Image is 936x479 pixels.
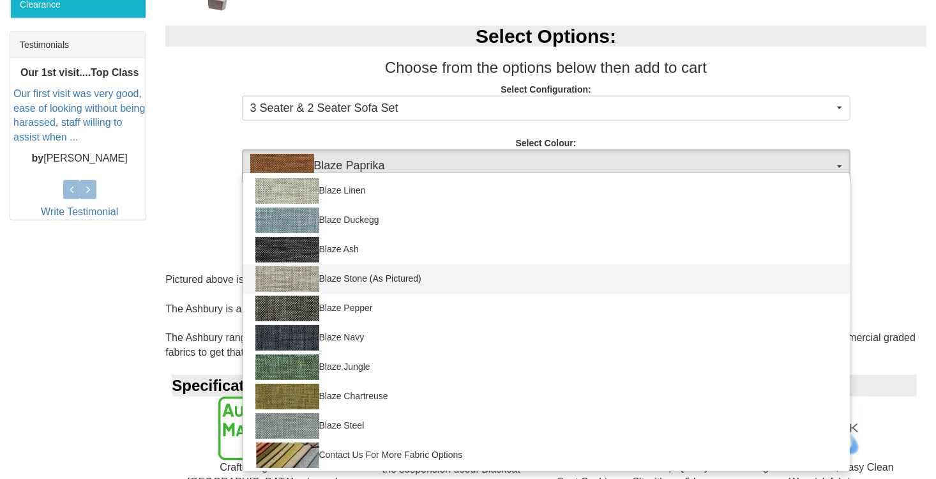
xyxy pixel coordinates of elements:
[172,375,917,397] div: Specifications
[243,411,850,441] a: Blaze Steel
[250,154,834,179] span: Blaze Paprika
[243,235,850,264] a: Blaze Ash
[243,264,850,294] a: Blaze Stone (As Pictured)
[41,206,118,217] a: Write Testimonial
[255,266,319,292] img: Blaze Stone (As Pictured)
[218,397,312,460] img: Australian Made
[20,67,139,78] b: Our 1st visit....Top Class
[255,384,319,409] img: Blaze Chartreuse
[255,443,319,468] img: Contact Us For More Fabric Options
[243,176,850,206] a: Blaze Linen
[255,296,319,321] img: Blaze Pepper
[250,154,314,179] img: Blaze Paprika
[250,100,834,117] span: 3 Seater & 2 Seater Sofa Set
[13,88,145,143] a: Our first visit was very good, ease of looking without being harassed, staff willing to assist wh...
[243,353,850,382] a: Blaze Jungle
[165,59,926,76] h3: Choose from the options below then add to cart
[255,178,319,204] img: Blaze Linen
[243,323,850,353] a: Blaze Navy
[242,96,850,121] button: 3 Seater & 2 Seater Sofa Set
[13,152,146,167] p: [PERSON_NAME]
[255,325,319,351] img: Blaze Navy
[476,26,616,47] b: Select Options:
[10,32,146,58] div: Testimonials
[255,413,319,439] img: Blaze Steel
[243,294,850,323] a: Blaze Pepper
[243,382,850,411] a: Blaze Chartreuse
[243,206,850,235] a: Blaze Duckegg
[255,208,319,233] img: Blaze Duckegg
[501,84,591,95] strong: Select Configuration:
[516,138,577,148] strong: Select Colour:
[255,354,319,380] img: Blaze Jungle
[32,153,44,164] b: by
[255,237,319,262] img: Blaze Ash
[243,441,850,470] a: Contact Us For More Fabric Options
[242,149,850,184] button: Blaze PaprikaBlaze Paprika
